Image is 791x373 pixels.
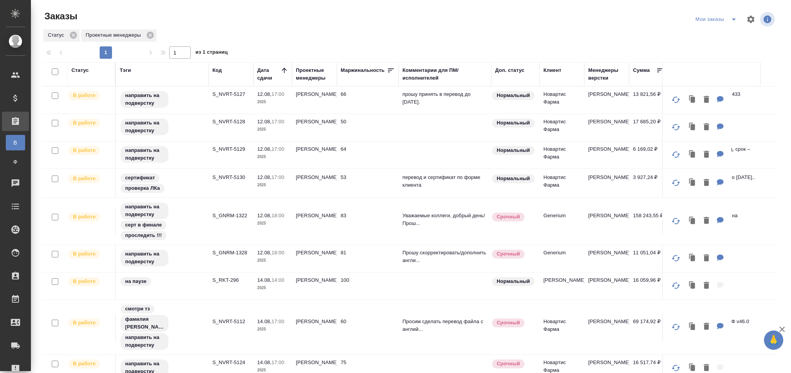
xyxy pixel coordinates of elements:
[212,118,250,126] p: S_NVRT-5128
[497,175,530,182] p: Нормальный
[125,278,146,285] p: на паузе
[337,141,399,169] td: 64
[588,118,625,126] p: [PERSON_NAME]
[685,92,700,108] button: Клонировать
[700,175,713,191] button: Удалить
[125,250,164,266] p: направить на подверстку
[6,135,25,150] a: В
[685,119,700,135] button: Клонировать
[543,118,581,133] p: Новартис Фарма
[257,153,288,161] p: 2025
[667,318,685,336] button: Обновить
[629,273,668,300] td: 16 059,96 ₽
[337,87,399,114] td: 66
[68,90,111,101] div: Выставляет ПМ после принятия заказа от КМа
[73,278,95,285] p: В работе
[125,305,150,313] p: смотри тз
[73,319,95,327] p: В работе
[292,114,337,141] td: [PERSON_NAME]
[296,66,333,82] div: Проектные менеджеры
[685,319,700,335] button: Клонировать
[257,325,288,333] p: 2025
[588,145,625,153] p: [PERSON_NAME]
[497,146,530,154] p: Нормальный
[125,119,164,135] p: направить на подверстку
[212,318,250,325] p: S_NVRT-5112
[543,249,581,257] p: Generium
[767,332,780,348] span: 🙏
[700,250,713,266] button: Удалить
[685,213,700,229] button: Клонировать
[257,318,272,324] p: 14.08,
[292,314,337,341] td: [PERSON_NAME]
[337,245,399,272] td: 81
[497,92,530,99] p: Нормальный
[700,147,713,163] button: Удалить
[491,359,536,369] div: Выставляется автоматически, если на указанный объем услуг необходимо больше времени в стандартном...
[257,220,288,227] p: 2025
[272,119,284,124] p: 17:00
[125,334,164,349] p: направить на подверстку
[68,318,111,328] div: Выставляет ПМ после принятия заказа от КМа
[125,174,155,182] p: сертификат
[633,66,650,74] div: Сумма
[120,90,205,109] div: направить на подверстку
[588,276,625,284] p: [PERSON_NAME]
[402,174,487,189] p: перевод и сертификат по форме клиента
[491,212,536,222] div: Выставляется автоматически, если на указанный объем услуг необходимо больше времени в стандартном...
[402,249,487,264] p: Прошу скорректировать/дополнить англи...
[212,212,250,220] p: S_GNRM-1322
[73,175,95,182] p: В работе
[257,181,288,189] p: 2025
[495,66,525,74] div: Доп. статус
[292,273,337,300] td: [PERSON_NAME]
[272,174,284,180] p: 17:00
[10,139,21,146] span: В
[588,318,625,325] p: [PERSON_NAME]
[73,92,95,99] p: В работе
[81,29,156,42] div: Проектные менеджеры
[292,87,337,114] td: [PERSON_NAME]
[337,273,399,300] td: 100
[120,173,205,194] div: сертификат, проверка ЛКа
[257,98,288,106] p: 2025
[257,174,272,180] p: 12.08,
[212,145,250,153] p: S_NVRT-5129
[667,118,685,136] button: Обновить
[125,184,160,192] p: проверка ЛКа
[713,175,728,191] button: Для ПМ: перевод и сертификат по форме клиента Для КМ: DSUR Issue 015 (21-Jun-2024 to 20-Jun-2025)...
[292,141,337,169] td: [PERSON_NAME]
[667,174,685,192] button: Обновить
[491,249,536,259] div: Выставляется автоматически, если на указанный объем услуг необходимо больше времени в стандартном...
[257,66,280,82] div: Дата сдачи
[6,154,25,170] a: Ф
[667,145,685,164] button: Обновить
[685,175,700,191] button: Клонировать
[497,213,520,221] p: Срочный
[543,212,581,220] p: Generium
[667,249,685,267] button: Обновить
[543,276,581,284] p: [PERSON_NAME]
[257,91,272,97] p: 12.08,
[272,359,284,365] p: 17:00
[685,147,700,163] button: Клонировать
[491,174,536,184] div: Статус по умолчанию для стандартных заказов
[713,147,728,163] button: Для КМ: прошу принять в перевод, срок – завтра, 12 августа.
[491,90,536,101] div: Статус по умолчанию для стандартных заказов
[337,314,399,341] td: 60
[685,278,700,294] button: Клонировать
[588,212,625,220] p: [PERSON_NAME]
[68,276,111,287] div: Выставляет ПМ после принятия заказа от КМа
[713,213,728,229] button: Для ПМ: Уважаемые коллеги, добрый день! Прошу подготовить КП на перевод документа во вложении с р...
[497,278,530,285] p: Нормальный
[491,118,536,128] div: Статус по умолчанию для стандартных заказов
[588,359,625,366] p: [PERSON_NAME]
[700,319,713,335] button: Удалить
[402,90,487,106] p: прошу принять в перевод до [DATE].
[667,212,685,230] button: Обновить
[337,208,399,235] td: 83
[68,249,111,259] div: Выставляет ПМ после принятия заказа от КМа
[257,359,272,365] p: 14.08,
[292,170,337,197] td: [PERSON_NAME]
[713,92,728,108] button: Для ПМ: прошу принять в перевод до 12 августа. Для КМ: В перевод_RTT1851 rpt 2433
